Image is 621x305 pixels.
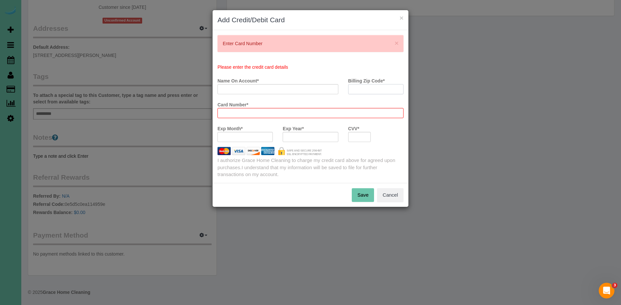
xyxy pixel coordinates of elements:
span: × [395,39,399,47]
button: × [400,14,404,21]
label: Billing Zip Code [348,75,385,84]
label: CVV [348,123,359,132]
h3: Add Credit/Debit Card [217,15,404,25]
label: Exp Year [283,123,304,132]
label: Card Number [217,99,248,108]
label: Exp Month [217,123,243,132]
button: Close [395,40,399,46]
label: Name On Account [217,75,259,84]
img: credit cards [213,147,327,155]
iframe: Intercom live chat [599,283,614,298]
p: Enter Card Number [223,40,392,47]
div: Please enter the credit card details [213,64,408,70]
span: I understand that my information will be saved to file for further transactions on my account. [217,165,377,177]
div: I authorize Grace Home Cleaning to charge my credit card above for agreed upon purchases. [213,157,408,178]
button: Cancel [377,188,404,202]
button: Save [352,188,374,202]
span: 3 [612,283,617,288]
